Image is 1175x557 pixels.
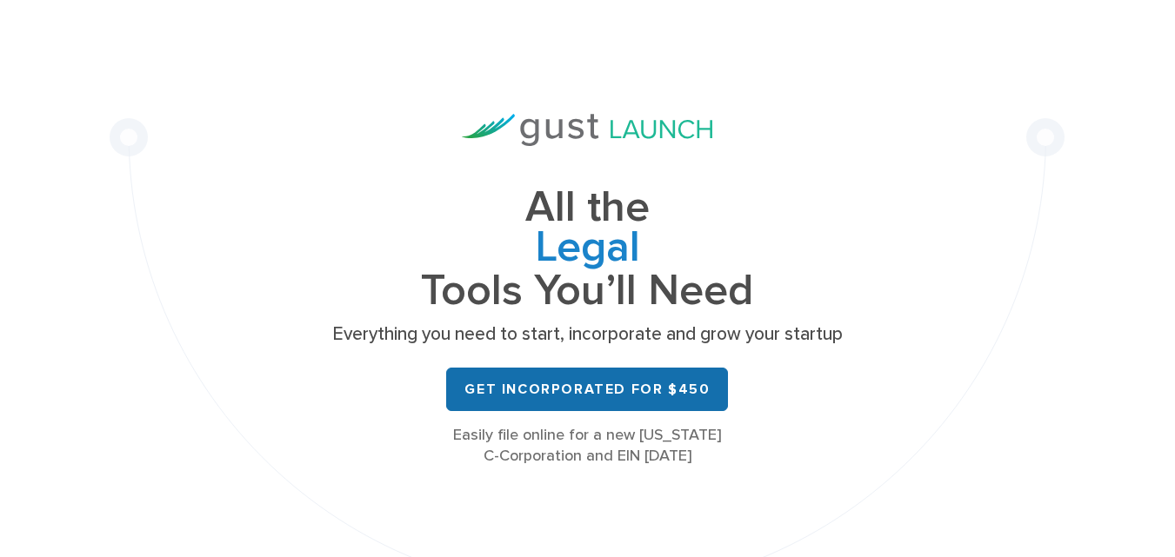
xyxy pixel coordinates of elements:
[326,425,848,467] div: Easily file online for a new [US_STATE] C-Corporation and EIN [DATE]
[326,188,848,310] h1: All the Tools You’ll Need
[326,322,848,347] p: Everything you need to start, incorporate and grow your startup
[326,228,848,271] span: Legal
[446,368,728,411] a: Get Incorporated for $450
[462,114,712,146] img: Gust Launch Logo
